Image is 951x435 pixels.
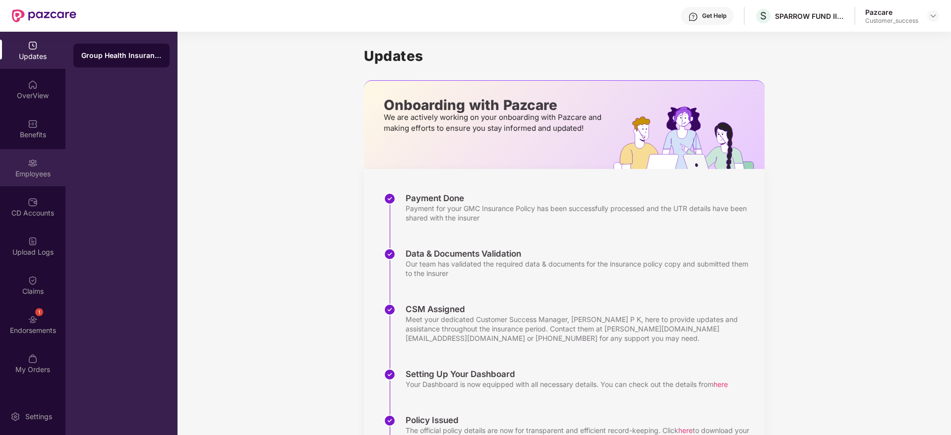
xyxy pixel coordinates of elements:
[28,236,38,246] img: svg+xml;base64,PHN2ZyBpZD0iVXBsb2FkX0xvZ3MiIGRhdGEtbmFtZT0iVXBsb2FkIExvZ3MiIHhtbG5zPSJodHRwOi8vd3...
[28,197,38,207] img: svg+xml;base64,PHN2ZyBpZD0iQ0RfQWNjb3VudHMiIGRhdGEtbmFtZT0iQ0QgQWNjb3VudHMiIHhtbG5zPSJodHRwOi8vd3...
[28,354,38,364] img: svg+xml;base64,PHN2ZyBpZD0iTXlfT3JkZXJzIiBkYXRhLW5hbWU9Ik15IE9yZGVycyIgeG1sbnM9Imh0dHA6Ly93d3cudz...
[678,426,693,435] span: here
[406,204,755,222] div: Payment for your GMC Insurance Policy has been successfully processed and the UTR details have be...
[702,12,726,20] div: Get Help
[81,51,162,60] div: Group Health Insurance
[384,248,396,260] img: svg+xml;base64,PHN2ZyBpZD0iU3RlcC1Eb25lLTMyeDMyIiB4bWxucz0iaHR0cDovL3d3dy53My5vcmcvMjAwMC9zdmciIH...
[760,10,767,22] span: S
[406,380,728,389] div: Your Dashboard is now equipped with all necessary details. You can check out the details from
[384,304,396,316] img: svg+xml;base64,PHN2ZyBpZD0iU3RlcC1Eb25lLTMyeDMyIiB4bWxucz0iaHR0cDovL3d3dy53My5vcmcvMjAwMC9zdmciIH...
[28,119,38,129] img: svg+xml;base64,PHN2ZyBpZD0iQmVuZWZpdHMiIHhtbG5zPSJodHRwOi8vd3d3LnczLm9yZy8yMDAwL3N2ZyIgd2lkdGg9Ij...
[384,101,604,109] p: Onboarding with Pazcare
[406,369,728,380] div: Setting Up Your Dashboard
[406,415,755,426] div: Policy Issued
[406,193,755,204] div: Payment Done
[713,380,728,388] span: here
[384,415,396,427] img: svg+xml;base64,PHN2ZyBpZD0iU3RlcC1Eb25lLTMyeDMyIiB4bWxucz0iaHR0cDovL3d3dy53My5vcmcvMjAwMC9zdmciIH...
[22,412,55,422] div: Settings
[384,193,396,205] img: svg+xml;base64,PHN2ZyBpZD0iU3RlcC1Eb25lLTMyeDMyIiB4bWxucz0iaHR0cDovL3d3dy53My5vcmcvMjAwMC9zdmciIH...
[28,80,38,90] img: svg+xml;base64,PHN2ZyBpZD0iSG9tZSIgeG1sbnM9Imh0dHA6Ly93d3cudzMub3JnLzIwMDAvc3ZnIiB3aWR0aD0iMjAiIG...
[929,12,937,20] img: svg+xml;base64,PHN2ZyBpZD0iRHJvcGRvd24tMzJ4MzIiIHhtbG5zPSJodHRwOi8vd3d3LnczLm9yZy8yMDAwL3N2ZyIgd2...
[406,304,755,315] div: CSM Assigned
[406,259,755,278] div: Our team has validated the required data & documents for the insurance policy copy and submitted ...
[406,315,755,343] div: Meet your dedicated Customer Success Manager, [PERSON_NAME] P K, here to provide updates and assi...
[28,41,38,51] img: svg+xml;base64,PHN2ZyBpZD0iVXBkYXRlZCIgeG1sbnM9Imh0dHA6Ly93d3cudzMub3JnLzIwMDAvc3ZnIiB3aWR0aD0iMj...
[35,308,43,316] div: 1
[384,112,604,134] p: We are actively working on your onboarding with Pazcare and making efforts to ensure you stay inf...
[12,9,76,22] img: New Pazcare Logo
[613,107,765,169] img: hrOnboarding
[10,412,20,422] img: svg+xml;base64,PHN2ZyBpZD0iU2V0dGluZy0yMHgyMCIgeG1sbnM9Imh0dHA6Ly93d3cudzMub3JnLzIwMDAvc3ZnIiB3aW...
[865,17,918,25] div: Customer_success
[384,369,396,381] img: svg+xml;base64,PHN2ZyBpZD0iU3RlcC1Eb25lLTMyeDMyIiB4bWxucz0iaHR0cDovL3d3dy53My5vcmcvMjAwMC9zdmciIH...
[865,7,918,17] div: Pazcare
[28,275,38,285] img: svg+xml;base64,PHN2ZyBpZD0iQ2xhaW0iIHhtbG5zPSJodHRwOi8vd3d3LnczLm9yZy8yMDAwL3N2ZyIgd2lkdGg9IjIwIi...
[28,315,38,325] img: svg+xml;base64,PHN2ZyBpZD0iRW5kb3JzZW1lbnRzIiB4bWxucz0iaHR0cDovL3d3dy53My5vcmcvMjAwMC9zdmciIHdpZH...
[364,48,765,64] h1: Updates
[688,12,698,22] img: svg+xml;base64,PHN2ZyBpZD0iSGVscC0zMngzMiIgeG1sbnM9Imh0dHA6Ly93d3cudzMub3JnLzIwMDAvc3ZnIiB3aWR0aD...
[406,248,755,259] div: Data & Documents Validation
[775,11,844,21] div: SPARROW FUND II ADVISORS LLP
[28,158,38,168] img: svg+xml;base64,PHN2ZyBpZD0iRW1wbG95ZWVzIiB4bWxucz0iaHR0cDovL3d3dy53My5vcmcvMjAwMC9zdmciIHdpZHRoPS...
